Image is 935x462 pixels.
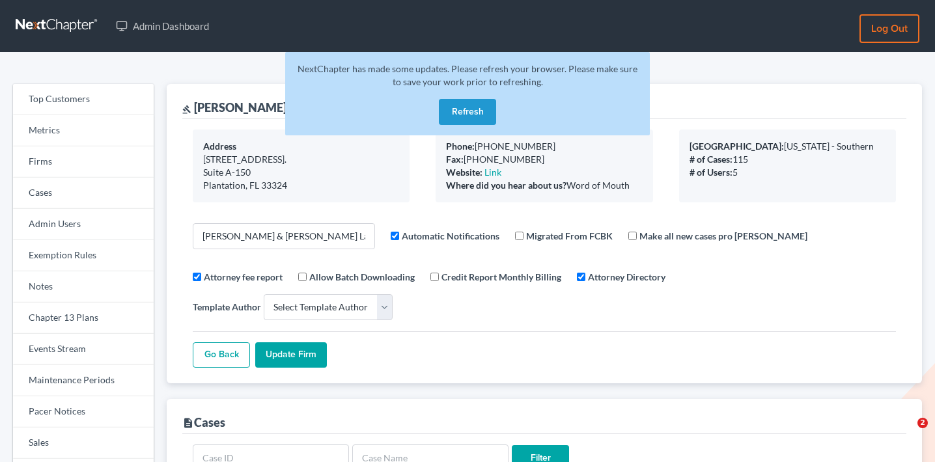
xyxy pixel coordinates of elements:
b: [GEOGRAPHIC_DATA]: [690,141,784,152]
a: Log out [859,14,919,43]
b: Fax: [446,154,464,165]
label: Attorney fee report [204,270,283,284]
i: description [182,417,194,429]
a: Exemption Rules [13,240,154,271]
label: Template Author [193,300,261,314]
label: Automatic Notifications [402,229,499,243]
div: Plantation, FL 33324 [203,179,399,192]
a: Admin Dashboard [109,14,216,38]
label: Make all new cases pro [PERSON_NAME] [639,229,807,243]
a: Link [484,167,501,178]
b: # of Users: [690,167,733,178]
b: Phone: [446,141,475,152]
label: Attorney Directory [588,270,665,284]
a: Go Back [193,342,250,368]
div: [PHONE_NUMBER] [446,140,642,153]
label: Credit Report Monthly Billing [441,270,561,284]
iframe: Intercom live chat [891,418,922,449]
i: gavel [182,105,191,114]
button: Refresh [439,99,496,125]
div: [STREET_ADDRESS]. [203,153,399,166]
div: [US_STATE] - Southern [690,140,886,153]
a: Metrics [13,115,154,146]
div: Cases [182,414,225,430]
span: NextChapter has made some updates. Please refresh your browser. Please make sure to save your wor... [298,63,637,87]
label: Migrated From FCBK [526,229,613,243]
b: Address [203,141,236,152]
a: Cases [13,178,154,209]
b: Where did you hear about us? [446,180,566,191]
a: Sales [13,428,154,459]
div: 5 [690,166,886,179]
a: Pacer Notices [13,396,154,428]
div: Word of Mouth [446,179,642,192]
b: Website: [446,167,482,178]
b: # of Cases: [690,154,733,165]
a: Maintenance Periods [13,365,154,396]
a: Events Stream [13,334,154,365]
a: Chapter 13 Plans [13,303,154,334]
a: Admin Users [13,209,154,240]
input: Update Firm [255,342,327,368]
span: 2 [917,418,928,428]
a: Top Customers [13,84,154,115]
div: 115 [690,153,886,166]
label: Allow Batch Downloading [309,270,415,284]
div: Suite A-150 [203,166,399,179]
a: Firms [13,146,154,178]
a: Notes [13,271,154,303]
div: [PERSON_NAME] & [PERSON_NAME] Law Group [GEOGRAPHIC_DATA] [182,100,570,115]
div: [PHONE_NUMBER] [446,153,642,166]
